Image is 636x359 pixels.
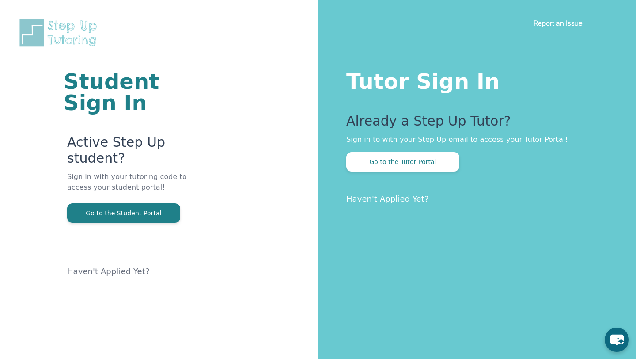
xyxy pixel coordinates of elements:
a: Go to the Tutor Portal [346,157,459,166]
p: Already a Step Up Tutor? [346,113,601,134]
p: Sign in to with your Step Up email to access your Tutor Portal! [346,134,601,145]
a: Go to the Student Portal [67,209,180,217]
a: Haven't Applied Yet? [346,194,429,203]
button: Go to the Tutor Portal [346,152,459,172]
h1: Tutor Sign In [346,67,601,92]
img: Step Up Tutoring horizontal logo [18,18,102,48]
h1: Student Sign In [64,71,212,113]
button: chat-button [605,328,629,352]
p: Active Step Up student? [67,134,212,172]
button: Go to the Student Portal [67,203,180,223]
a: Report an Issue [534,19,583,27]
a: Haven't Applied Yet? [67,267,150,276]
p: Sign in with your tutoring code to access your student portal! [67,172,212,203]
